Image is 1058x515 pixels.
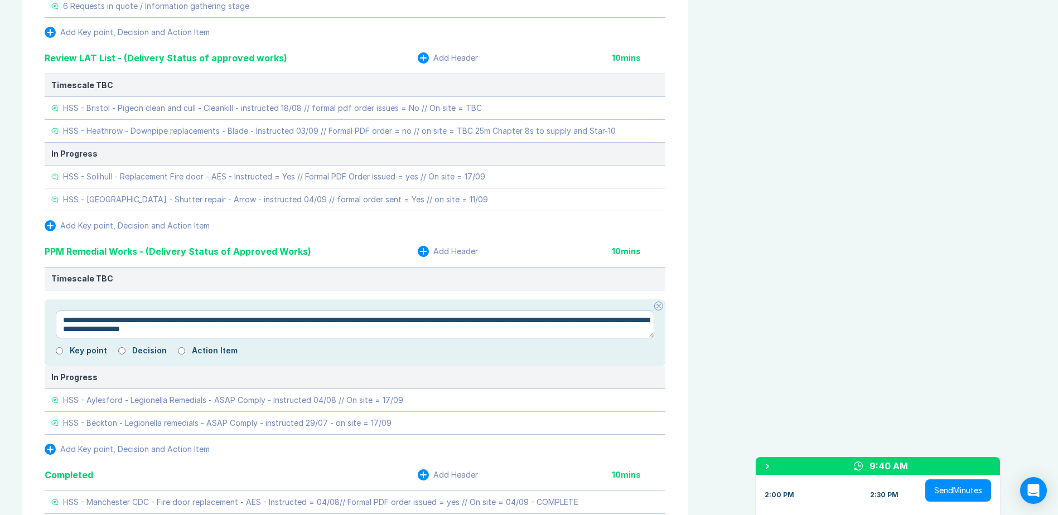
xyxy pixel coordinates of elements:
[418,469,478,480] button: Add Header
[45,444,210,455] button: Add Key point, Decision and Action Item
[192,346,238,355] label: Action Item
[63,2,249,11] div: 6 Requests in quote / Information gathering stage
[612,54,665,62] div: 10 mins
[51,149,659,158] div: In Progress
[63,498,578,507] div: HSS - Manchester CDC - Fire door replacement - AES - Instructed = 04/08// Formal PDF order issued...
[418,246,478,257] button: Add Header
[45,51,287,65] div: Review LAT List - (Delivery Status of approved works)
[51,274,659,283] div: Timescale TBC
[132,346,167,355] label: Decision
[63,127,616,135] div: HSS - Heathrow - Downpipe replacements - Blade - Instructed 03/09 // Formal PDF order = no // on ...
[63,104,482,113] div: HSS - Bristol - Pigeon clean and cull - Cleankill - instructed 18/08 // formal pdf order issues =...
[60,445,210,454] div: Add Key point, Decision and Action Item
[63,195,488,204] div: HSS - [GEOGRAPHIC_DATA] - Shutter repair - Arrow - instructed 04/09 // formal order sent = Yes //...
[63,419,392,427] div: HSS - Beckton - Legionella remedials - ASAP Comply - instructed 29/07 - on site = 17/09
[870,490,898,499] div: 2:30 PM
[45,468,93,482] div: Completed
[60,221,210,230] div: Add Key point, Decision and Action Item
[612,470,665,479] div: 10 mins
[45,220,210,231] button: Add Key point, Decision and Action Item
[433,470,478,479] div: Add Header
[433,54,478,62] div: Add Header
[925,479,991,502] button: SendMinutes
[70,346,107,355] label: Key point
[1020,477,1047,504] div: Open Intercom Messenger
[418,52,478,64] button: Add Header
[63,396,403,405] div: HSS - Aylesford - Legionella Remedials - ASAP Comply - Instructed 04/08 // On site = 17/09
[45,27,210,38] button: Add Key point, Decision and Action Item
[433,247,478,256] div: Add Header
[51,373,659,382] div: In Progress
[612,247,665,256] div: 10 mins
[60,28,210,37] div: Add Key point, Decision and Action Item
[51,81,659,90] div: Timescale TBC
[45,245,311,258] div: PPM Remedial Works - (Delivery Status of Approved Works)
[765,490,794,499] div: 2:00 PM
[869,459,908,473] div: 9:40 AM
[63,172,485,181] div: HSS - Solihull - Replacement Fire door - AES - Instructed = Yes // Formal PDF Order issued = yes ...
